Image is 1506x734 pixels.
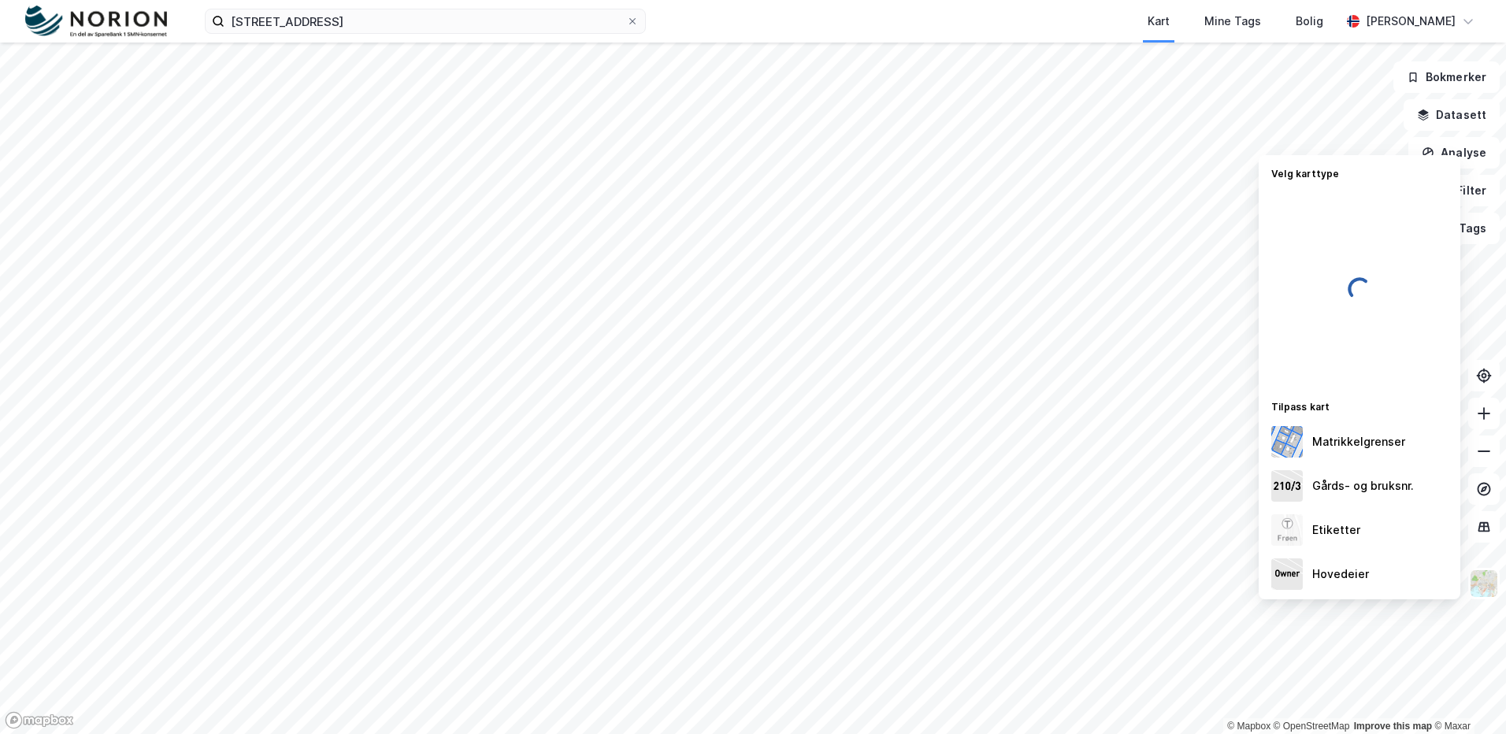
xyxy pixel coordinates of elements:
[25,6,167,38] img: norion-logo.80e7a08dc31c2e691866.png
[1148,12,1170,31] div: Kart
[1271,426,1303,458] img: cadastreBorders.cfe08de4b5ddd52a10de.jpeg
[1312,521,1360,539] div: Etiketter
[1271,470,1303,502] img: cadastreKeys.547ab17ec502f5a4ef2b.jpeg
[1427,658,1506,734] iframe: Chat Widget
[1347,187,1372,391] img: spinner.a6d8c91a73a9ac5275cf975e30b51cfb.svg
[1312,476,1414,495] div: Gårds- og bruksnr.
[1312,432,1405,451] div: Matrikkelgrenser
[1271,514,1303,546] img: Z
[1366,12,1456,31] div: [PERSON_NAME]
[1204,12,1261,31] div: Mine Tags
[1296,12,1323,31] div: Bolig
[1259,158,1460,187] div: Velg karttype
[1259,391,1460,420] div: Tilpass kart
[224,9,626,33] input: Søk på adresse, matrikkel, gårdeiere, leietakere eller personer
[1271,558,1303,590] img: majorOwner.b5e170eddb5c04bfeeff.jpeg
[1427,658,1506,734] div: Kontrollprogram for chat
[1312,565,1369,584] div: Hovedeier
